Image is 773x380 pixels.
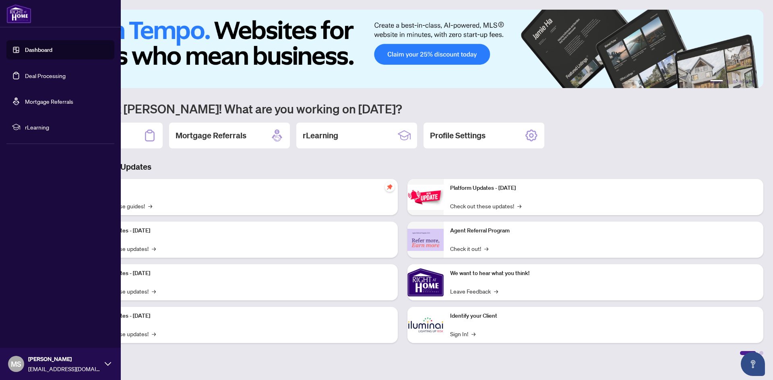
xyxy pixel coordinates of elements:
[42,10,763,88] img: Slide 0
[407,264,444,300] img: We want to hear what you think!
[176,130,246,141] h2: Mortgage Referrals
[430,130,486,141] h2: Profile Settings
[85,226,391,235] p: Platform Updates - [DATE]
[25,72,66,79] a: Deal Processing
[407,185,444,210] img: Platform Updates - June 23, 2025
[407,307,444,343] img: Identify your Client
[450,329,475,338] a: Sign In!→
[733,80,736,83] button: 3
[42,101,763,116] h1: Welcome back [PERSON_NAME]! What are you working on [DATE]?
[152,329,156,338] span: →
[85,312,391,320] p: Platform Updates - [DATE]
[739,80,742,83] button: 4
[25,98,73,105] a: Mortgage Referrals
[303,130,338,141] h2: rLearning
[11,358,21,370] span: MS
[710,80,723,83] button: 1
[385,182,395,192] span: pushpin
[484,244,488,253] span: →
[746,80,749,83] button: 5
[741,352,765,376] button: Open asap
[42,161,763,173] h3: Brokerage & Industry Updates
[450,269,757,278] p: We want to hear what you think!
[450,244,488,253] a: Check it out!→
[25,46,52,53] a: Dashboard
[752,80,755,83] button: 6
[450,184,757,193] p: Platform Updates - [DATE]
[517,201,521,210] span: →
[148,201,152,210] span: →
[6,4,31,23] img: logo
[407,229,444,251] img: Agent Referral Program
[25,123,109,131] span: rLearning
[450,226,757,235] p: Agent Referral Program
[28,355,101,364] span: [PERSON_NAME]
[28,364,101,373] span: [EMAIL_ADDRESS][DOMAIN_NAME]
[450,287,498,296] a: Leave Feedback→
[450,312,757,320] p: Identify your Client
[471,329,475,338] span: →
[85,184,391,193] p: Self-Help
[85,269,391,278] p: Platform Updates - [DATE]
[152,287,156,296] span: →
[450,201,521,210] a: Check out these updates!→
[726,80,730,83] button: 2
[152,244,156,253] span: →
[494,287,498,296] span: →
